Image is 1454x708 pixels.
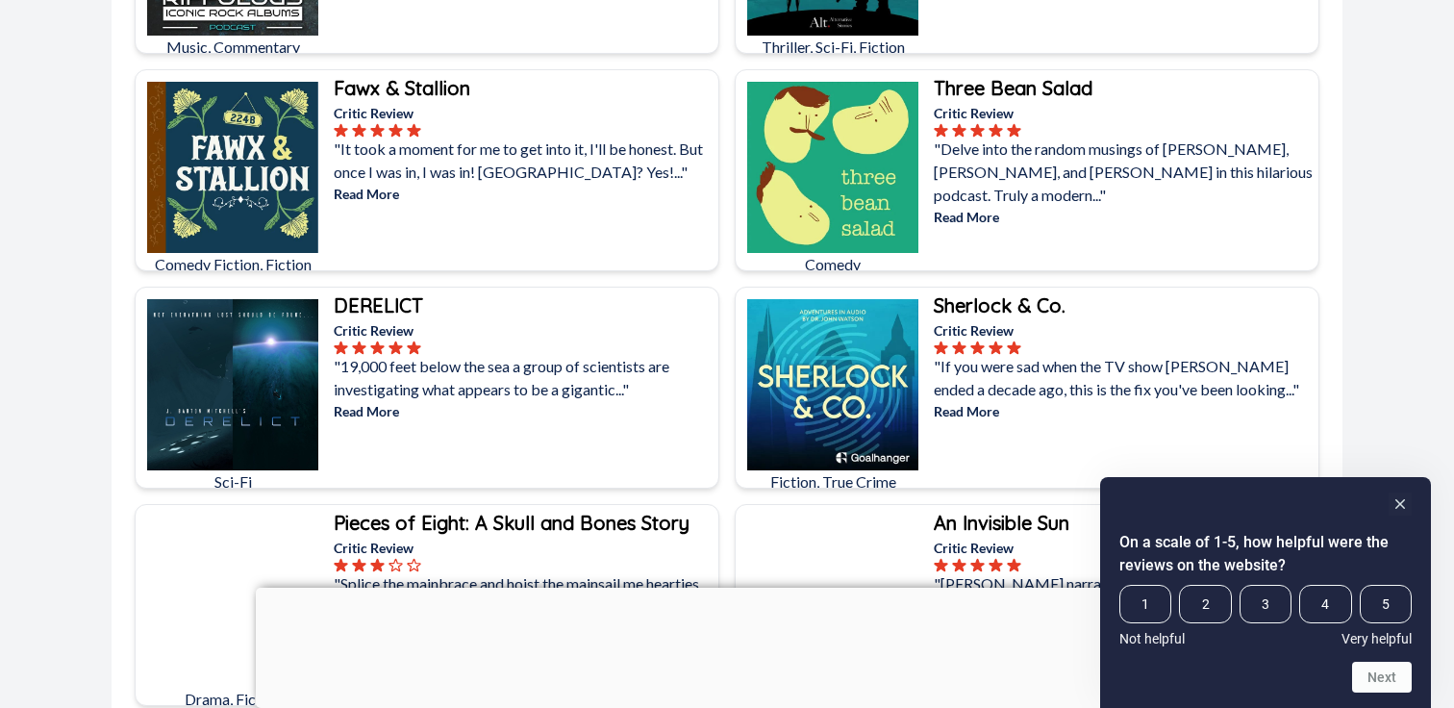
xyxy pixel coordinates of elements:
[1119,493,1412,693] div: On a scale of 1-5, how helpful were the reviews on the website? Select an option from 1 to 5, wit...
[1179,585,1231,623] span: 2
[747,253,918,276] p: Comedy
[334,538,714,558] p: Critic Review
[934,207,1315,227] p: Read More
[1389,493,1412,516] button: Hide survey
[747,36,918,59] p: Thriller, Sci-Fi, Fiction
[1119,631,1185,646] span: Not helpful
[934,355,1315,401] p: "If you were sad when the TV show [PERSON_NAME] ended a decade ago, this is the fix you've been l...
[334,138,714,184] p: "It took a moment for me to get into it, I'll be honest. But once I was in, I was in! [GEOGRAPHIC...
[934,293,1065,317] b: Sherlock & Co.
[934,320,1315,341] p: Critic Review
[1240,585,1291,623] span: 3
[256,588,1198,703] iframe: Advertisement
[934,401,1315,421] p: Read More
[147,299,318,470] img: DERELICT
[747,299,918,470] img: Sherlock & Co.
[135,504,719,706] a: Pieces of Eight: A Skull and Bones StoryDrama, FictionPieces of Eight: A Skull and Bones StoryCri...
[334,511,689,535] b: Pieces of Eight: A Skull and Bones Story
[1360,585,1412,623] span: 5
[147,36,318,59] p: Music, Commentary
[135,69,719,271] a: Fawx & StallionComedy Fiction, FictionFawx & StallionCritic Review"It took a moment for me to get...
[934,76,1092,100] b: Three Bean Salad
[1119,585,1412,646] div: On a scale of 1-5, how helpful were the reviews on the website? Select an option from 1 to 5, wit...
[747,82,918,253] img: Three Bean Salad
[135,287,719,489] a: DERELICTSci-FiDERELICTCritic Review"19,000 feet below the sea a group of scientists are investiga...
[334,355,714,401] p: "19,000 feet below the sea a group of scientists are investigating what appears to be a gigantic..."
[747,470,918,493] p: Fiction, True Crime
[934,511,1069,535] b: An Invisible Sun
[147,82,318,253] img: Fawx & Stallion
[1352,662,1412,693] button: Next question
[1299,585,1351,623] span: 4
[147,517,318,688] img: Pieces of Eight: A Skull and Bones Story
[735,287,1319,489] a: Sherlock & Co.Fiction, True CrimeSherlock & Co.Critic Review"If you were sad when the TV show [PE...
[747,517,918,688] img: An Invisible Sun
[1341,631,1412,646] span: Very helpful
[934,572,1315,642] p: "[PERSON_NAME] narrates as a fabulous tale, with subtle use of sound design that makes it feel mo...
[334,184,714,204] p: Read More
[334,572,714,619] p: "Splice the mainbrace and hoist the mainsail me hearties. Based on the Ubisoft game Skull And Bon...
[147,470,318,493] p: Sci-Fi
[934,538,1315,558] p: Critic Review
[147,253,318,276] p: Comedy Fiction, Fiction
[934,103,1315,123] p: Critic Review
[334,293,423,317] b: DERELICT
[334,76,470,100] b: Fawx & Stallion
[934,138,1315,207] p: "Delve into the random musings of [PERSON_NAME], [PERSON_NAME], and [PERSON_NAME] in this hilario...
[1119,531,1412,577] h2: On a scale of 1-5, how helpful were the reviews on the website? Select an option from 1 to 5, wit...
[334,320,714,341] p: Critic Review
[735,69,1319,271] a: Three Bean SaladComedyThree Bean SaladCritic Review"Delve into the random musings of [PERSON_NAME...
[1119,585,1171,623] span: 1
[735,504,1319,706] a: An Invisible SunFiction, Sci-FiAn Invisible SunCritic Review"[PERSON_NAME] narrates as a fabulous...
[334,401,714,421] p: Read More
[334,103,714,123] p: Critic Review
